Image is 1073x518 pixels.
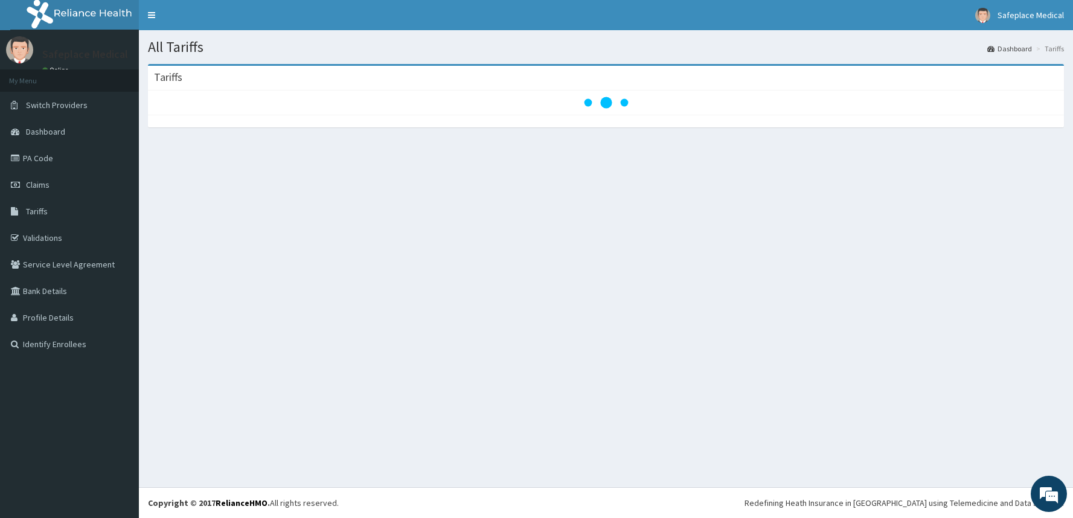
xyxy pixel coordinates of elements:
footer: All rights reserved. [139,487,1073,518]
img: User Image [6,36,33,63]
svg: audio-loading [582,78,630,127]
strong: Copyright © 2017 . [148,497,270,508]
span: Safeplace Medical [998,10,1064,21]
h3: Tariffs [154,72,182,83]
a: Online [42,66,71,74]
a: Dashboard [987,43,1032,54]
h1: All Tariffs [148,39,1064,55]
img: User Image [975,8,990,23]
span: Tariffs [26,206,48,217]
div: Redefining Heath Insurance in [GEOGRAPHIC_DATA] using Telemedicine and Data Science! [745,497,1064,509]
span: Claims [26,179,50,190]
li: Tariffs [1033,43,1064,54]
p: Safeplace Medical [42,49,128,60]
span: Dashboard [26,126,65,137]
a: RelianceHMO [216,497,267,508]
span: Switch Providers [26,100,88,110]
